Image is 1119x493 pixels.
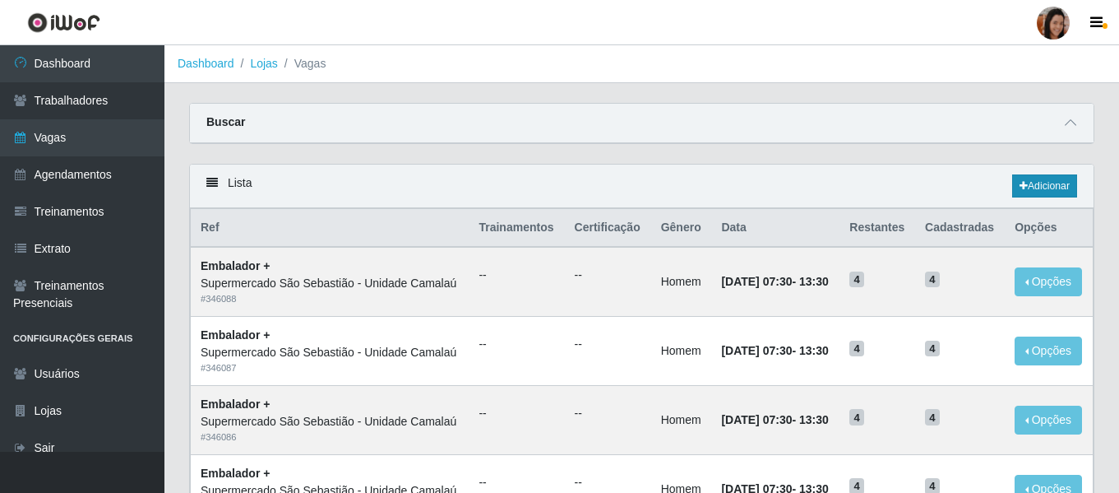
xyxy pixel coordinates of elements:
[839,209,915,248] th: Restantes
[721,413,792,426] time: [DATE] 07:30
[201,292,459,306] div: # 346088
[278,55,326,72] li: Vagas
[27,12,100,33] img: CoreUI Logo
[479,405,554,422] ul: --
[849,341,864,357] span: 4
[915,209,1005,248] th: Cadastradas
[1012,174,1077,198] a: Adicionar
[201,344,459,361] div: Supermercado São Sebastião - Unidade Camalaú
[479,474,554,491] ul: --
[201,467,270,480] strong: Embalador +
[849,409,864,426] span: 4
[925,272,940,288] span: 4
[799,344,829,357] time: 13:30
[651,317,712,386] td: Homem
[250,57,277,70] a: Lojas
[711,209,839,248] th: Data
[206,115,245,128] strong: Buscar
[721,275,828,288] strong: -
[1005,209,1093,248] th: Opções
[479,336,554,353] ul: --
[721,275,792,288] time: [DATE] 07:30
[164,45,1119,83] nav: breadcrumb
[201,328,270,342] strong: Embalador +
[799,275,829,288] time: 13:30
[721,344,792,357] time: [DATE] 07:30
[721,344,828,357] strong: -
[651,209,712,248] th: Gênero
[201,398,270,411] strong: Embalador +
[201,259,270,272] strong: Embalador +
[721,413,828,426] strong: -
[178,57,234,70] a: Dashboard
[201,275,459,292] div: Supermercado São Sebastião - Unidade Camalaú
[575,336,641,353] ul: --
[849,272,864,288] span: 4
[575,405,641,422] ul: --
[201,430,459,444] div: # 346086
[1015,267,1082,296] button: Opções
[191,209,469,248] th: Ref
[575,267,641,284] ul: --
[1015,406,1082,435] button: Opções
[575,474,641,491] ul: --
[925,409,940,426] span: 4
[565,209,651,248] th: Certificação
[1015,337,1082,365] button: Opções
[651,247,712,316] td: Homem
[925,341,940,357] span: 4
[479,267,554,284] ul: --
[799,413,829,426] time: 13:30
[651,385,712,454] td: Homem
[201,361,459,375] div: # 346087
[190,165,1094,208] div: Lista
[469,209,564,248] th: Trainamentos
[201,413,459,430] div: Supermercado São Sebastião - Unidade Camalaú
